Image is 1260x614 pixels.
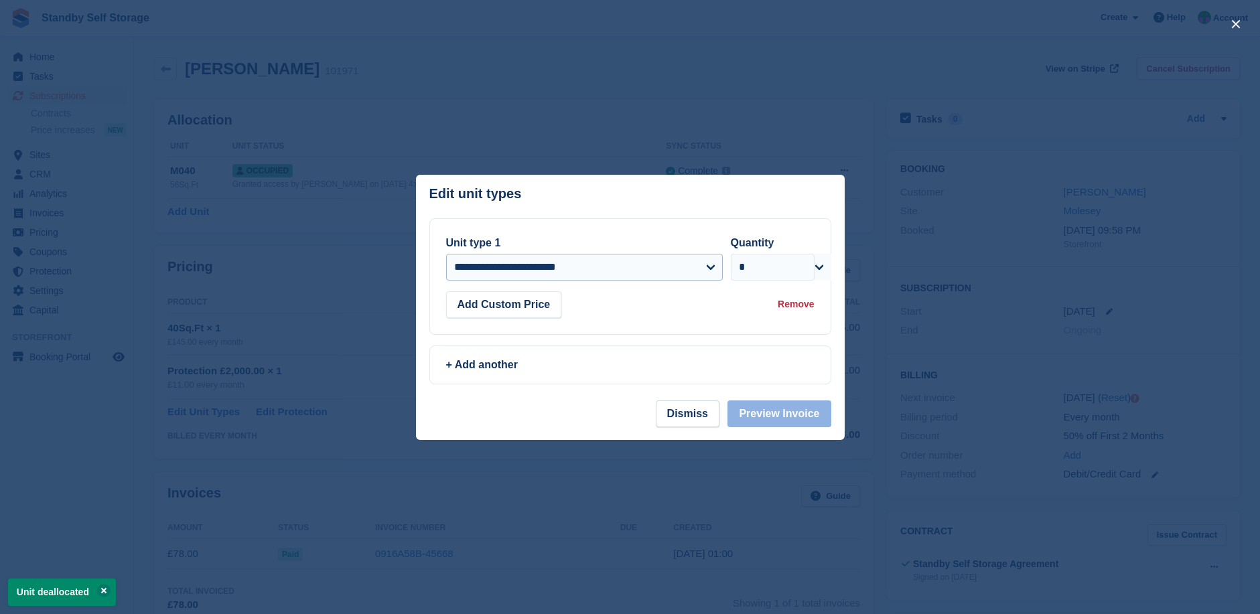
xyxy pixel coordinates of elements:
button: Add Custom Price [446,291,562,318]
p: Unit deallocated [8,579,116,606]
div: Remove [778,297,814,311]
a: + Add another [429,346,831,384]
label: Quantity [731,237,774,248]
div: + Add another [446,357,815,373]
p: Edit unit types [429,186,522,202]
label: Unit type 1 [446,237,501,248]
button: Preview Invoice [727,400,831,427]
button: Dismiss [656,400,719,427]
button: close [1225,13,1247,35]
